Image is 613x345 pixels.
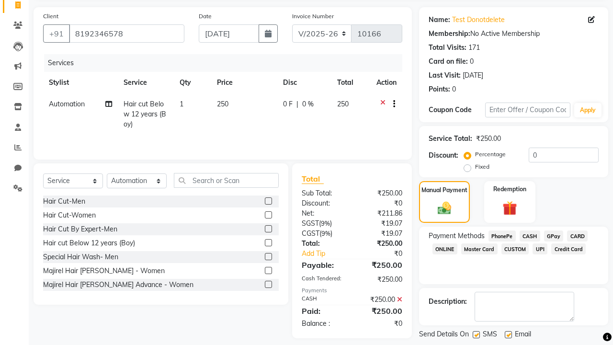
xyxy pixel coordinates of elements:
div: Payable: [295,259,352,271]
div: Total: [295,239,352,249]
span: SGST [302,219,319,228]
div: No Active Membership [429,29,599,39]
div: Last Visit: [429,70,461,80]
label: Percentage [475,150,506,159]
div: Cash Tendered: [295,275,352,285]
span: 1 [180,100,183,108]
div: 0 [470,57,474,67]
th: Disc [277,72,331,93]
div: ( ) [295,229,352,239]
img: _cash.svg [433,200,456,216]
div: Services [44,54,409,72]
div: ₹0 [352,198,409,208]
span: Automation [49,100,85,108]
input: Enter Offer / Coupon Code [485,103,570,117]
span: CGST [302,229,319,238]
span: Email [515,329,531,341]
span: Hair cut Below 12 years (Boy) [124,100,166,128]
div: ₹19.07 [352,218,409,229]
label: Manual Payment [421,186,467,195]
div: ₹211.86 [352,208,409,218]
span: Master Card [461,243,498,254]
input: Search or Scan [174,173,279,188]
span: 250 [217,100,228,108]
div: Hair Cut-Men [43,196,85,207]
div: 171 [468,43,480,53]
span: Total [302,174,324,184]
span: CARD [567,230,588,241]
div: Paid: [295,305,352,317]
th: Total [331,72,371,93]
span: ONLINE [432,243,457,254]
span: 0 % [302,99,314,109]
div: Sub Total: [295,188,352,198]
div: ₹0 [352,319,409,329]
div: ₹250.00 [476,134,501,144]
img: _gift.svg [498,199,522,218]
span: Credit Card [551,243,586,254]
span: 0 F [283,99,293,109]
label: Date [199,12,212,21]
span: 250 [337,100,349,108]
div: ₹250.00 [352,259,409,271]
div: Total Visits: [429,43,466,53]
span: Payment Methods [429,231,485,241]
div: Name: [429,15,450,25]
div: CASH [295,295,352,305]
div: ₹0 [362,249,409,259]
div: Description: [429,297,467,307]
div: ₹250.00 [352,275,409,285]
label: Invoice Number [292,12,334,21]
div: ( ) [295,218,352,229]
button: Apply [574,103,602,117]
div: Net: [295,208,352,218]
div: ₹19.07 [352,229,409,239]
span: PhonePe [488,230,516,241]
th: Service [118,72,174,93]
input: Search by Name/Mobile/Email/Code [69,24,184,43]
div: Majirel Hair [PERSON_NAME] - Women [43,266,165,276]
div: Balance : [295,319,352,329]
th: Stylist [43,72,118,93]
span: | [296,99,298,109]
label: Fixed [475,162,489,171]
div: Special Hair Wash- Men [43,252,118,262]
span: CASH [520,230,540,241]
div: Hair Cut By Expert-Men [43,224,117,234]
label: Redemption [493,185,526,194]
span: Send Details On [419,329,469,341]
div: [DATE] [463,70,483,80]
div: 0 [452,84,456,94]
div: Card on file: [429,57,468,67]
div: Membership: [429,29,470,39]
div: Points: [429,84,450,94]
button: +91 [43,24,70,43]
th: Action [371,72,402,93]
div: Hair Cut-Women [43,210,96,220]
div: Service Total: [429,134,472,144]
a: Test Donotdelete [452,15,505,25]
th: Qty [174,72,211,93]
a: Add Tip [295,249,362,259]
span: SMS [483,329,497,341]
div: Hair cut Below 12 years (Boy) [43,238,135,248]
div: Coupon Code [429,105,485,115]
span: UPI [533,243,547,254]
div: ₹250.00 [352,305,409,317]
div: Discount: [295,198,352,208]
span: CUSTOM [501,243,529,254]
th: Price [211,72,277,93]
div: ₹250.00 [352,295,409,305]
div: Discount: [429,150,458,161]
label: Client [43,12,58,21]
div: Payments [302,287,402,295]
span: 9% [321,230,330,237]
div: ₹250.00 [352,188,409,198]
div: Majirel Hair [PERSON_NAME] Advance - Women [43,280,193,290]
div: ₹250.00 [352,239,409,249]
span: GPay [544,230,564,241]
span: 9% [321,219,330,227]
